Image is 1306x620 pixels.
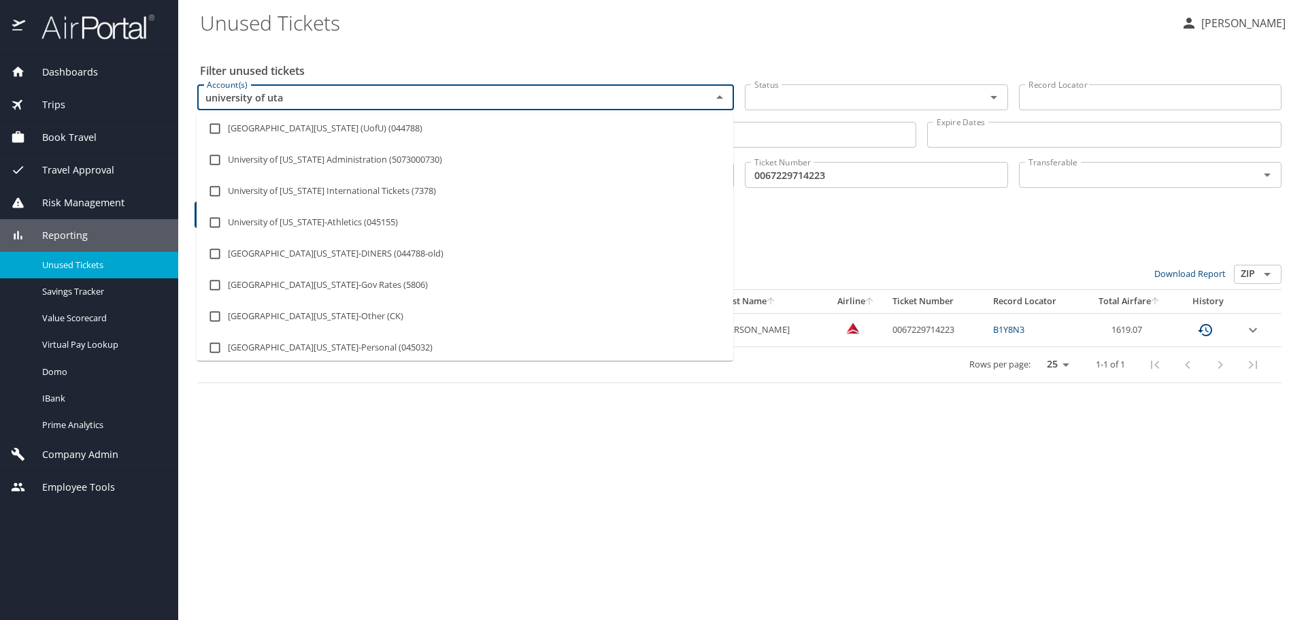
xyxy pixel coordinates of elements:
span: Dashboards [25,65,98,80]
span: Savings Tracker [42,285,162,298]
button: Filter [195,201,239,228]
table: custom pagination table [197,290,1282,383]
button: Open [1258,265,1277,284]
span: IBank [42,392,162,405]
span: Unused Tickets [42,259,162,272]
img: airportal-logo.png [27,14,154,40]
span: Virtual Pay Lookup [42,338,162,351]
button: Close [710,88,729,107]
li: [GEOGRAPHIC_DATA][US_STATE]-Gov Rates (5806) [197,270,733,301]
th: First Name [716,290,825,313]
th: Record Locator [988,290,1083,313]
th: Ticket Number [887,290,988,313]
span: Value Scorecard [42,312,162,325]
a: Download Report [1154,267,1226,280]
li: [GEOGRAPHIC_DATA][US_STATE]-Personal (045032) [197,332,733,363]
h1: Unused Tickets [200,1,1170,44]
li: University of [US_STATE] International Tickets (7378) [197,176,733,207]
li: [GEOGRAPHIC_DATA][US_STATE]-DINERS (044788-old) [197,238,733,270]
th: History [1177,290,1240,313]
img: icon-airportal.png [12,14,27,40]
li: University of [US_STATE] Administration (5073000730) [197,144,733,176]
button: Open [984,88,1003,107]
td: [PERSON_NAME] [716,313,825,346]
span: Employee Tools [25,480,115,495]
th: Airline [824,290,886,313]
span: Domo [42,365,162,378]
button: sort [767,297,776,306]
a: B1Y8N3 [993,323,1024,336]
p: [PERSON_NAME] [1197,15,1286,31]
span: Book Travel [25,130,97,145]
span: Risk Management [25,195,124,210]
button: sort [865,297,875,306]
button: [PERSON_NAME] [1175,11,1291,35]
li: University of [US_STATE]-Athletics (045155) [197,207,733,238]
button: sort [1151,297,1160,306]
li: [GEOGRAPHIC_DATA][US_STATE] (UofU) (044788) [197,113,733,144]
li: [GEOGRAPHIC_DATA][US_STATE]-Other (CK) [197,301,733,332]
p: 1-1 of 1 [1096,360,1125,369]
h3: 1 Results [197,241,1282,265]
span: Travel Approval [25,163,114,178]
button: Open [1258,165,1277,184]
select: rows per page [1036,355,1074,375]
span: Company Admin [25,447,118,462]
button: expand row [1245,322,1261,338]
img: Delta Airlines [846,321,860,335]
th: Total Airfare [1083,290,1177,313]
h2: Filter unused tickets [200,60,1284,82]
p: Rows per page: [969,360,1031,369]
span: Trips [25,97,65,112]
span: Prime Analytics [42,419,162,431]
span: Reporting [25,228,88,243]
td: 1619.07 [1083,313,1177,346]
td: 0067229714223 [887,313,988,346]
